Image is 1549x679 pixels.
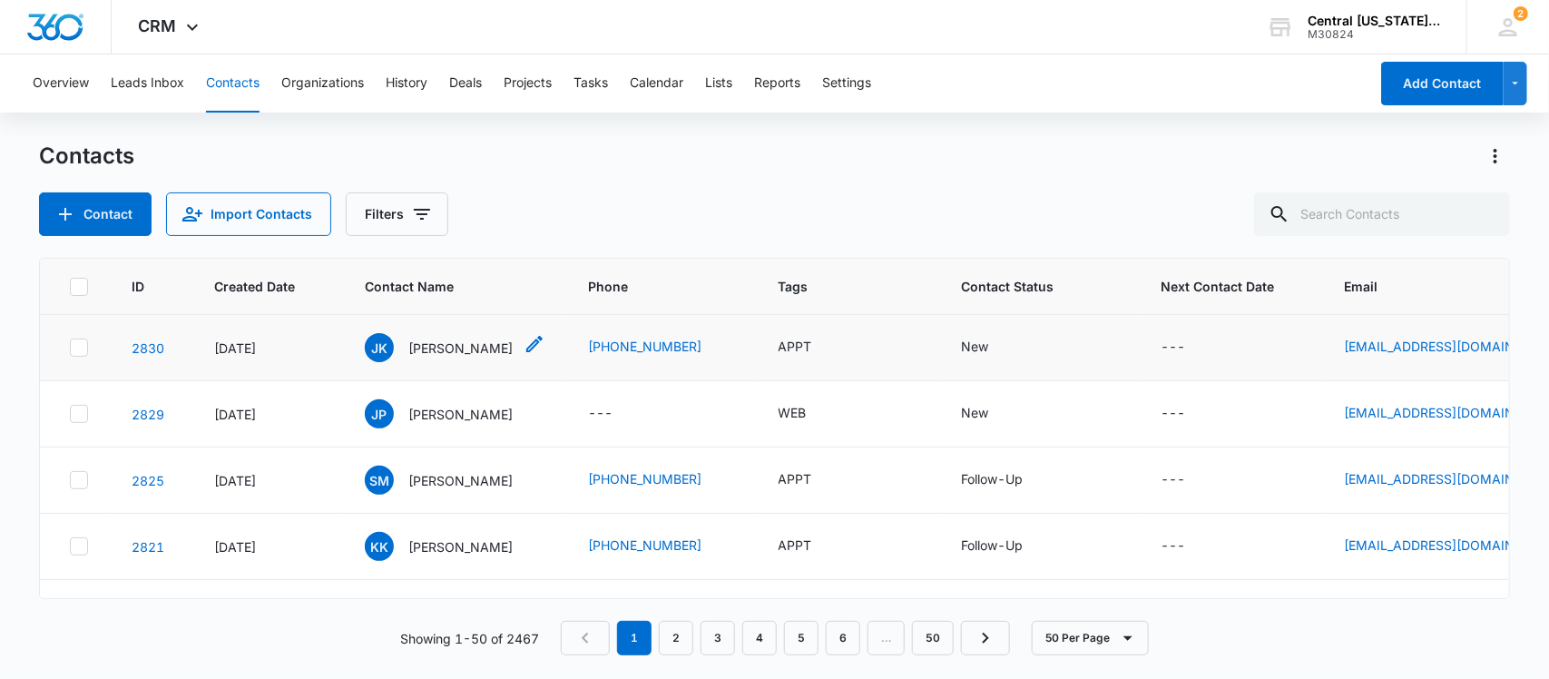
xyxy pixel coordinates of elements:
button: 50 Per Page [1032,621,1149,655]
p: [PERSON_NAME] [408,405,513,424]
div: Phone - (419) 262-3763 - Select to Edit Field [589,536,735,557]
div: Contact Name - Jared Korman - Select to Edit Field [365,333,545,362]
em: 1 [617,621,652,655]
div: Contact Name - Kevin Kruse - Select to Edit Field [365,532,545,561]
button: Add Contact [1381,62,1504,105]
div: Next Contact Date - - Select to Edit Field [1162,403,1219,425]
div: Phone - (814) 594-3469 - Select to Edit Field [589,337,735,359]
div: [DATE] [214,537,321,556]
span: JP [365,399,394,428]
div: Follow-Up [962,536,1024,555]
a: [EMAIL_ADDRESS][DOMAIN_NAME] [1345,403,1526,422]
a: Navigate to contact details page for Kevin Kruse [132,539,164,555]
div: Next Contact Date - - Select to Edit Field [1162,337,1219,359]
span: CRM [139,16,177,35]
div: Tags - WEB - Select to Edit Field [779,403,839,425]
div: notifications count [1514,6,1528,21]
button: Contacts [206,54,260,113]
a: Page 6 [826,621,860,655]
div: Tags - APPT - Select to Edit Field [779,536,845,557]
input: Search Contacts [1254,192,1510,236]
nav: Pagination [561,621,1010,655]
span: JK [365,333,394,362]
p: [PERSON_NAME] [408,339,513,358]
button: Add Contact [39,192,152,236]
div: Contact Status - Follow-Up - Select to Edit Field [962,536,1056,557]
div: Contact Status - Follow-Up - Select to Edit Field [962,469,1056,491]
div: --- [1162,337,1186,359]
a: Navigate to contact details page for Jared Korman [132,340,164,356]
div: --- [1162,403,1186,425]
a: [EMAIL_ADDRESS][DOMAIN_NAME] [1345,469,1526,488]
button: Settings [822,54,871,113]
button: Lists [705,54,732,113]
a: Page 4 [742,621,777,655]
div: --- [589,403,613,425]
div: APPT [779,337,812,356]
button: Overview [33,54,89,113]
p: [PERSON_NAME] [408,471,513,490]
div: Contact Name - Shawn McConnell - Select to Edit Field [365,466,545,495]
div: Next Contact Date - - Select to Edit Field [1162,469,1219,491]
a: Page 2 [659,621,693,655]
div: [DATE] [214,405,321,424]
div: Next Contact Date - - Select to Edit Field [1162,536,1219,557]
div: Follow-Up [962,469,1024,488]
div: APPT [779,469,812,488]
a: Navigate to contact details page for Shawn McConnell [132,473,164,488]
button: Reports [754,54,800,113]
button: Organizations [281,54,364,113]
h1: Contacts [39,143,134,170]
a: [PHONE_NUMBER] [589,337,702,356]
a: Page 5 [784,621,819,655]
a: [EMAIL_ADDRESS][DOMAIN_NAME] [1345,337,1526,356]
p: [PERSON_NAME] [408,537,513,556]
span: Tags [779,277,892,296]
span: Created Date [214,277,295,296]
button: History [386,54,427,113]
span: KK [365,532,394,561]
span: Next Contact Date [1162,277,1275,296]
div: New [962,403,989,422]
div: Contact Status - New - Select to Edit Field [962,403,1022,425]
button: Import Contacts [166,192,331,236]
a: Navigate to contact details page for John P Asendorf [132,407,164,422]
span: Phone [589,277,709,296]
div: Contact Name - John P Asendorf - Select to Edit Field [365,399,545,428]
div: account name [1308,14,1440,28]
div: Phone - (614) 980-8537 - Select to Edit Field [589,469,735,491]
a: Next Page [961,621,1010,655]
button: Tasks [574,54,608,113]
div: Phone - - Select to Edit Field [589,403,646,425]
span: Contact Status [962,277,1092,296]
a: [PHONE_NUMBER] [589,536,702,555]
button: Calendar [630,54,683,113]
a: [EMAIL_ADDRESS][DOMAIN_NAME] [1345,536,1526,555]
div: Tags - APPT - Select to Edit Field [779,469,845,491]
span: Email [1345,277,1533,296]
span: Contact Name [365,277,519,296]
p: Showing 1-50 of 2467 [400,629,539,648]
div: [DATE] [214,471,321,490]
a: [PHONE_NUMBER] [589,469,702,488]
button: Actions [1481,142,1510,171]
button: Leads Inbox [111,54,184,113]
div: WEB [779,403,807,422]
span: 2 [1514,6,1528,21]
button: Projects [504,54,552,113]
a: Page 50 [912,621,954,655]
a: Page 3 [701,621,735,655]
div: APPT [779,536,812,555]
div: Tags - APPT - Select to Edit Field [779,337,845,359]
div: [DATE] [214,339,321,358]
span: ID [132,277,144,296]
div: account id [1308,28,1440,41]
span: SM [365,466,394,495]
div: New [962,337,989,356]
div: --- [1162,536,1186,557]
div: --- [1162,469,1186,491]
div: Contact Status - New - Select to Edit Field [962,337,1022,359]
button: Filters [346,192,448,236]
button: Deals [449,54,482,113]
